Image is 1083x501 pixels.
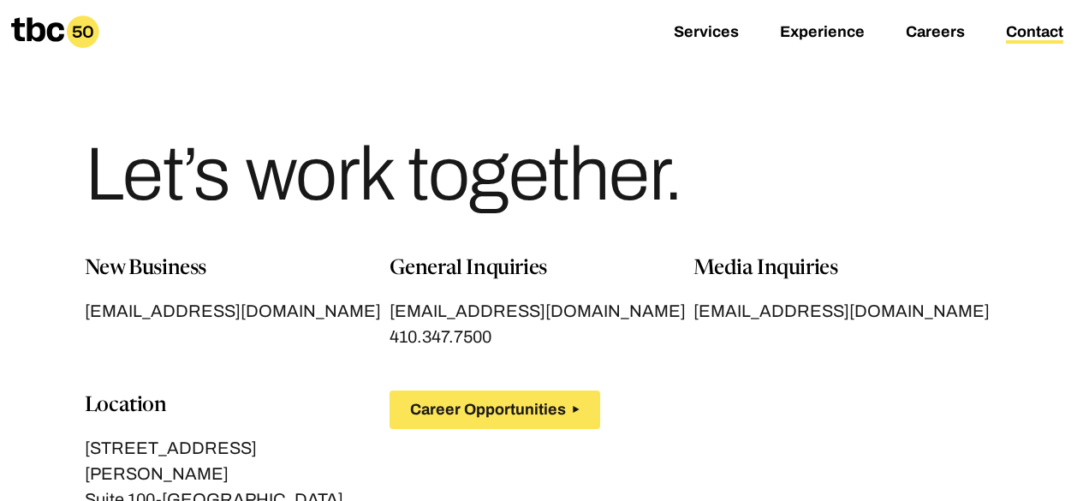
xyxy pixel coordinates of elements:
span: [EMAIL_ADDRESS][DOMAIN_NAME] [390,301,686,324]
p: New Business [85,253,390,284]
a: 410.347.7500 [390,324,491,349]
p: Location [85,391,390,421]
p: Media Inquiries [693,253,998,284]
span: 410.347.7500 [390,327,491,349]
a: [EMAIL_ADDRESS][DOMAIN_NAME] [85,298,390,324]
p: [STREET_ADDRESS][PERSON_NAME] [85,435,390,486]
span: [EMAIL_ADDRESS][DOMAIN_NAME] [85,301,381,324]
a: Careers [906,23,965,44]
span: [EMAIL_ADDRESS][DOMAIN_NAME] [693,301,990,324]
a: Contact [1006,23,1063,44]
a: Experience [780,23,865,44]
h1: Let’s work together. [85,137,682,212]
p: General Inquiries [390,253,694,284]
span: Career Opportunities [410,401,566,419]
a: Services [674,23,739,44]
a: [EMAIL_ADDRESS][DOMAIN_NAME] [693,298,998,324]
a: [EMAIL_ADDRESS][DOMAIN_NAME] [390,298,694,324]
button: Career Opportunities [390,391,600,429]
